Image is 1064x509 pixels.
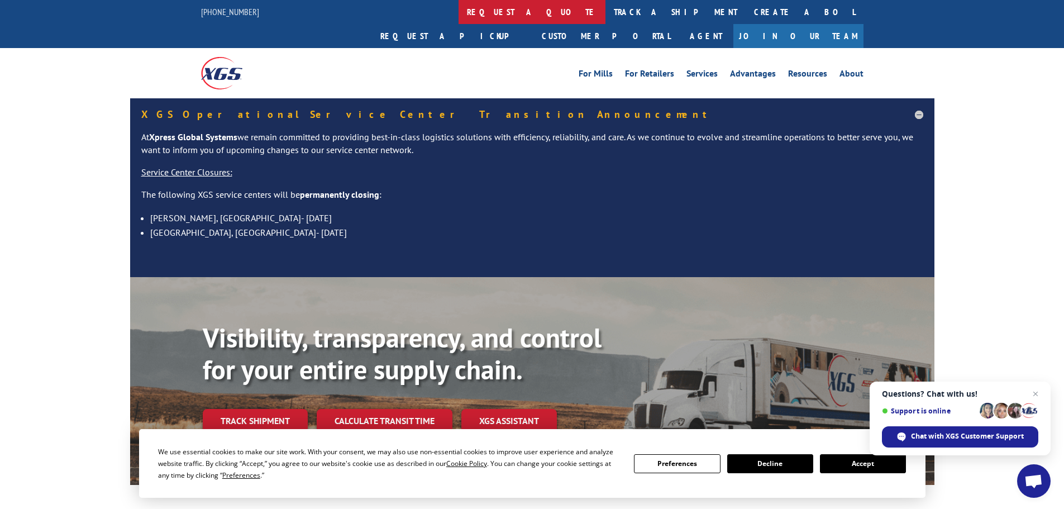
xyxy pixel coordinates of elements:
span: Chat with XGS Customer Support [911,431,1024,441]
p: At we remain committed to providing best-in-class logistics solutions with efficiency, reliabilit... [141,131,923,167]
a: Join Our Team [733,24,863,48]
span: Questions? Chat with us! [882,389,1038,398]
a: For Retailers [625,69,674,82]
a: Customer Portal [533,24,679,48]
span: Preferences [222,470,260,480]
a: [PHONE_NUMBER] [201,6,259,17]
a: Services [686,69,718,82]
button: Accept [820,454,906,473]
div: Cookie Consent Prompt [139,429,925,498]
button: Decline [727,454,813,473]
button: Preferences [634,454,720,473]
strong: permanently closing [300,189,379,200]
a: Resources [788,69,827,82]
a: Advantages [730,69,776,82]
h5: XGS Operational Service Center Transition Announcement [141,110,923,120]
span: Chat with XGS Customer Support [882,426,1038,448]
a: Request a pickup [372,24,533,48]
a: For Mills [579,69,613,82]
span: Support is online [882,407,976,415]
a: Track shipment [203,409,308,432]
a: XGS ASSISTANT [461,409,557,433]
b: Visibility, transparency, and control for your entire supply chain. [203,320,602,387]
li: [PERSON_NAME], [GEOGRAPHIC_DATA]- [DATE] [150,211,923,225]
a: Agent [679,24,733,48]
a: Open chat [1017,464,1051,498]
a: About [839,69,863,82]
span: Cookie Policy [446,459,487,468]
u: Service Center Closures: [141,167,232,178]
p: The following XGS service centers will be : [141,188,923,211]
strong: Xpress Global Systems [149,131,237,142]
li: [GEOGRAPHIC_DATA], [GEOGRAPHIC_DATA]- [DATE] [150,225,923,240]
div: We use essential cookies to make our site work. With your consent, we may also use non-essential ... [158,446,621,481]
a: Calculate transit time [317,409,452,433]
